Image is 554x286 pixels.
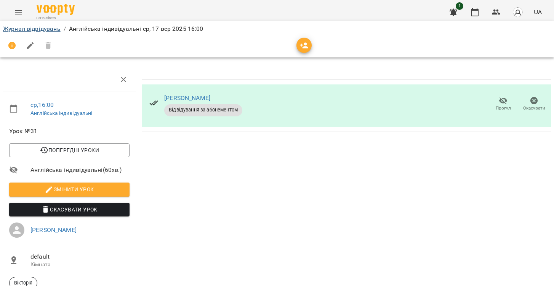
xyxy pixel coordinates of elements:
[164,94,210,102] a: [PERSON_NAME]
[37,16,75,21] span: For Business
[534,8,542,16] span: UA
[30,252,130,261] span: default
[3,24,551,33] nav: breadcrumb
[9,127,130,136] span: Урок №31
[523,105,545,111] span: Скасувати
[496,105,511,111] span: Прогул
[456,2,463,10] span: 1
[30,101,54,108] a: ср , 16:00
[30,226,77,234] a: [PERSON_NAME]
[37,4,75,15] img: Voopty Logo
[30,110,93,116] a: Англійська індивідуальні
[488,94,519,115] button: Прогул
[9,3,27,21] button: Menu
[9,183,130,196] button: Змінити урок
[519,94,549,115] button: Скасувати
[64,24,66,33] li: /
[15,185,123,194] span: Змінити урок
[512,7,523,17] img: avatar_s.png
[69,24,203,33] p: Англійська індивідуальні ср, 17 вер 2025 16:00
[9,203,130,216] button: Скасувати Урок
[164,106,242,113] span: Відвідування за абонементом
[3,25,61,32] a: Журнал відвідувань
[15,146,123,155] span: Попередні уроки
[30,165,130,175] span: Англійська індивідуальні ( 60 хв. )
[531,5,545,19] button: UA
[15,205,123,214] span: Скасувати Урок
[9,143,130,157] button: Попередні уроки
[30,261,130,269] p: Кімната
